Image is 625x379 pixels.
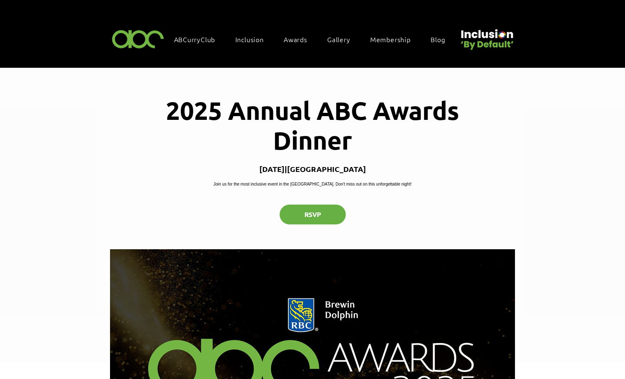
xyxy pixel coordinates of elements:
[213,181,412,187] p: Join us for the most inclusive event in the [GEOGRAPHIC_DATA]. Don't miss out on this unforgettab...
[426,31,457,48] a: Blog
[285,164,287,174] span: |
[259,164,285,174] p: [DATE]
[110,26,167,51] img: ABC-Logo-Blank-Background-01-01-2.png
[170,31,228,48] a: ABCurryClub
[327,35,350,44] span: Gallery
[138,95,487,155] h1: 2025 Annual ABC Awards Dinner
[280,31,320,48] div: Awards
[323,31,363,48] a: Gallery
[287,164,366,174] p: [GEOGRAPHIC_DATA]
[458,22,515,51] img: Untitled design (22).png
[284,35,307,44] span: Awards
[431,35,445,44] span: Blog
[366,31,423,48] a: Membership
[280,205,346,224] button: RSVP
[170,31,458,48] nav: Site
[235,35,264,44] span: Inclusion
[231,31,276,48] div: Inclusion
[370,35,411,44] span: Membership
[174,35,216,44] span: ABCurryClub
